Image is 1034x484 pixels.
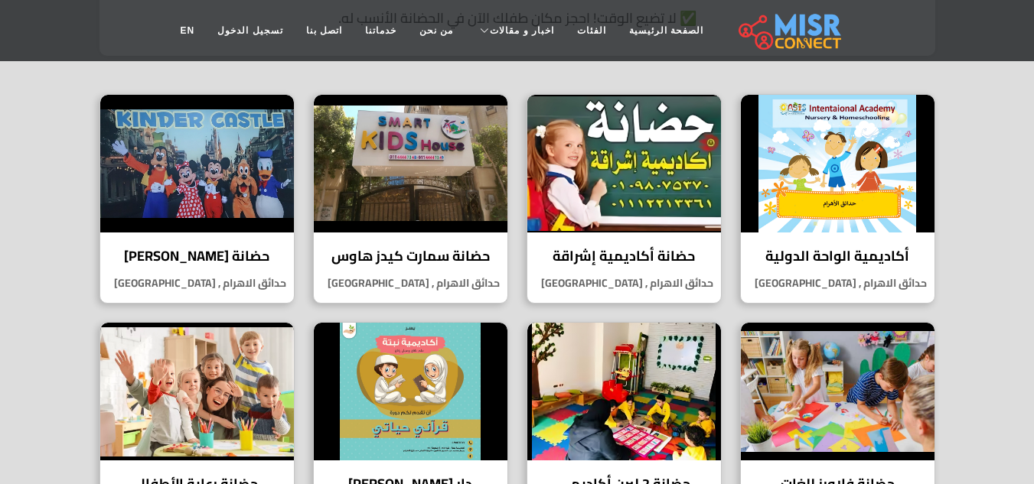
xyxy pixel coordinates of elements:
[539,248,709,265] h4: حضانة أكاديمية إشراقة
[90,94,304,304] a: حضانة كيندر كاسل حضانة [PERSON_NAME] حدائق الاهرام , [GEOGRAPHIC_DATA]
[566,16,618,45] a: الفئات
[517,94,731,304] a: حضانة أكاديمية إشراقة حضانة أكاديمية إشراقة حدائق الاهرام , [GEOGRAPHIC_DATA]
[741,275,935,291] p: حدائق الاهرام , [GEOGRAPHIC_DATA]
[112,248,282,265] h4: حضانة [PERSON_NAME]
[314,95,507,232] img: حضانة سمارت كيدز هاوس
[408,16,465,45] a: من نحن
[100,95,294,232] img: حضانة كيندر كاسل
[527,275,721,291] p: حدائق الاهرام , [GEOGRAPHIC_DATA]
[527,323,721,460] img: حضانة 2 ليرن أكاديمي
[206,16,294,45] a: تسجيل الدخول
[741,323,935,460] img: حضانة فلاورز للغات
[527,95,721,232] img: حضانة أكاديمية إشراقة
[100,275,294,291] p: حدائق الاهرام , [GEOGRAPHIC_DATA]
[739,11,841,50] img: main.misr_connect
[295,16,354,45] a: اتصل بنا
[325,248,496,265] h4: حضانة سمارت كيدز هاوس
[314,275,507,291] p: حدائق الاهرام , [GEOGRAPHIC_DATA]
[304,94,517,304] a: حضانة سمارت كيدز هاوس حضانة سمارت كيدز هاوس حدائق الاهرام , [GEOGRAPHIC_DATA]
[314,323,507,460] img: دار أنس بن مالك الإسلامية للحضانة
[618,16,715,45] a: الصفحة الرئيسية
[465,16,566,45] a: اخبار و مقالات
[752,248,923,265] h4: أكاديمية الواحة الدولية
[354,16,408,45] a: خدماتنا
[731,94,944,304] a: أكاديمية الواحة الدولية أكاديمية الواحة الدولية حدائق الاهرام , [GEOGRAPHIC_DATA]
[490,24,554,37] span: اخبار و مقالات
[100,323,294,460] img: حضانة رعاية الأطفال
[741,95,935,232] img: أكاديمية الواحة الدولية
[169,16,207,45] a: EN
